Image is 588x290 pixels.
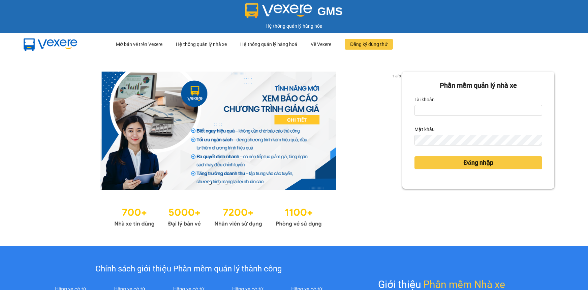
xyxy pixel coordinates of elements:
img: Statistics.png [114,203,322,229]
button: Đăng nhập [414,156,542,169]
a: GMS [245,10,343,16]
div: Hệ thống quản lý hàng hoá [240,33,297,55]
li: slide item 1 [209,182,211,184]
button: Đăng ký dùng thử [345,39,393,50]
label: Mật khẩu [414,124,435,135]
img: logo 2 [245,3,312,18]
button: next slide / item [393,72,402,190]
div: Hệ thống quản lý nhà xe [176,33,227,55]
input: Mật khẩu [414,135,542,146]
li: slide item 2 [217,182,219,184]
label: Tài khoản [414,94,435,105]
span: Đăng ký dùng thử [350,41,388,48]
p: 1 of 3 [391,72,402,80]
div: Mở bán vé trên Vexere [116,33,162,55]
span: GMS [317,5,343,18]
input: Tài khoản [414,105,542,116]
div: Hệ thống quản lý hàng hóa [2,22,586,30]
span: Đăng nhập [464,158,493,167]
img: mbUUG5Q.png [17,33,84,55]
li: slide item 3 [225,182,227,184]
div: Chính sách giới thiệu Phần mềm quản lý thành công [41,263,336,275]
button: previous slide / item [34,72,43,190]
div: Về Vexere [311,33,331,55]
div: Phần mềm quản lý nhà xe [414,80,542,91]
